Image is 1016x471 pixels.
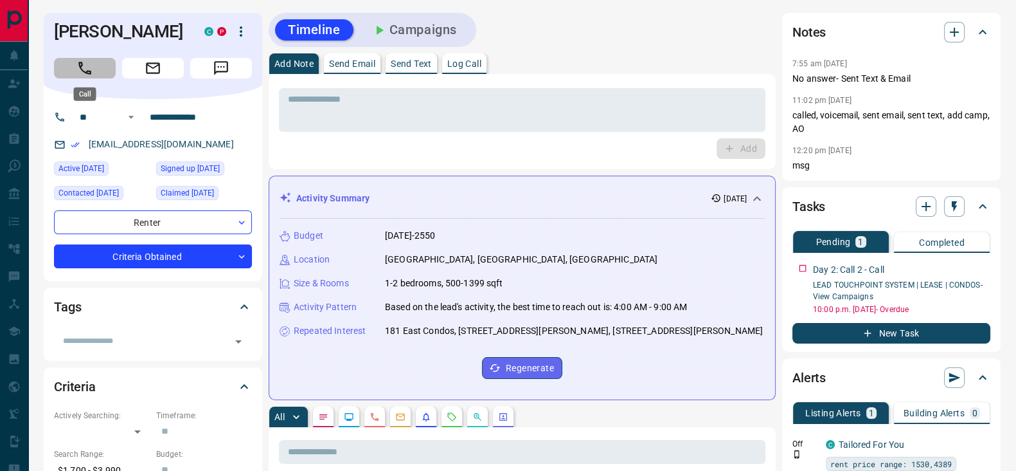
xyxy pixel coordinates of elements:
[54,291,252,322] div: Tags
[54,245,252,268] div: Criteria Obtained
[792,109,990,136] p: called, voicemail, sent email, sent text, add camp, AO
[359,19,470,41] button: Campaigns
[792,362,990,393] div: Alerts
[792,191,990,222] div: Tasks
[830,457,952,470] span: rent price range: 1530,4389
[274,59,314,68] p: Add Note
[54,371,252,402] div: Criteria
[370,412,380,422] svg: Calls
[54,162,150,180] div: Sat Apr 26 2025
[122,58,184,78] span: Email
[385,277,503,290] p: 1-2 bedrooms, 500-1399 sqft
[498,412,508,422] svg: Agent Actions
[217,27,226,36] div: property.ca
[869,409,874,418] p: 1
[275,19,353,41] button: Timeline
[395,412,406,422] svg: Emails
[421,412,431,422] svg: Listing Alerts
[792,323,990,344] button: New Task
[919,238,965,247] p: Completed
[813,263,884,277] p: Day 2: Call 2 - Call
[54,58,116,78] span: Call
[724,193,747,205] p: [DATE]
[447,412,457,422] svg: Requests
[54,376,96,397] h2: Criteria
[792,450,801,459] svg: Push Notification Only
[792,96,851,105] p: 11:02 pm [DATE]
[296,192,370,205] p: Activity Summary
[385,229,435,243] p: [DATE]-2550
[792,367,826,388] h2: Alerts
[904,409,965,418] p: Building Alerts
[318,412,328,422] svg: Notes
[447,59,481,68] p: Log Call
[385,300,687,314] p: Based on the lead's activity, the best time to reach out is: 4:00 AM - 9:00 AM
[204,27,213,36] div: condos.ca
[294,300,357,314] p: Activity Pattern
[792,438,818,450] p: Off
[156,448,252,460] p: Budget:
[229,333,247,351] button: Open
[294,253,330,266] p: Location
[792,72,990,86] p: No answer- Sent Text & Email
[792,22,826,42] h2: Notes
[161,187,214,199] span: Claimed [DATE]
[344,412,354,422] svg: Lead Browsing Activity
[329,59,375,68] p: Send Email
[156,186,252,204] div: Thu Apr 17 2025
[54,210,252,234] div: Renter
[156,162,252,180] div: Sat Sep 02 2023
[54,297,81,317] h2: Tags
[294,277,349,290] p: Size & Rooms
[472,412,483,422] svg: Opportunities
[54,410,150,421] p: Actively Searching:
[71,140,80,149] svg: Email Verified
[294,229,323,243] p: Budget
[482,357,562,379] button: Regenerate
[294,324,366,338] p: Repeated Interest
[190,58,252,78] span: Message
[972,409,977,418] p: 0
[385,253,657,266] p: [GEOGRAPHIC_DATA], [GEOGRAPHIC_DATA], [GEOGRAPHIC_DATA]
[385,324,763,338] p: 181 East Condos, [STREET_ADDRESS][PERSON_NAME], [STREET_ADDRESS][PERSON_NAME]
[156,410,252,421] p: Timeframe:
[161,162,220,175] span: Signed up [DATE]
[792,196,825,217] h2: Tasks
[792,59,847,68] p: 7:55 am [DATE]
[89,139,234,149] a: [EMAIL_ADDRESS][DOMAIN_NAME]
[805,409,861,418] p: Listing Alerts
[58,162,104,175] span: Active [DATE]
[839,439,904,450] a: Tailored For You
[391,59,432,68] p: Send Text
[274,412,285,421] p: All
[58,187,119,199] span: Contacted [DATE]
[813,304,990,315] p: 10:00 p.m. [DATE] - Overdue
[74,88,96,101] div: Call
[54,448,150,460] p: Search Range:
[792,17,990,48] div: Notes
[280,187,765,210] div: Activity Summary[DATE]
[54,21,185,42] h1: [PERSON_NAME]
[123,109,139,125] button: Open
[826,440,835,449] div: condos.ca
[792,159,990,172] p: msg
[813,281,983,301] a: LEAD TOUCHPOINT SYSTEM | LEASE | CONDOS- View Campaigns
[815,237,850,246] p: Pending
[858,237,863,246] p: 1
[792,146,851,155] p: 12:20 pm [DATE]
[54,186,150,204] div: Sat Jul 19 2025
